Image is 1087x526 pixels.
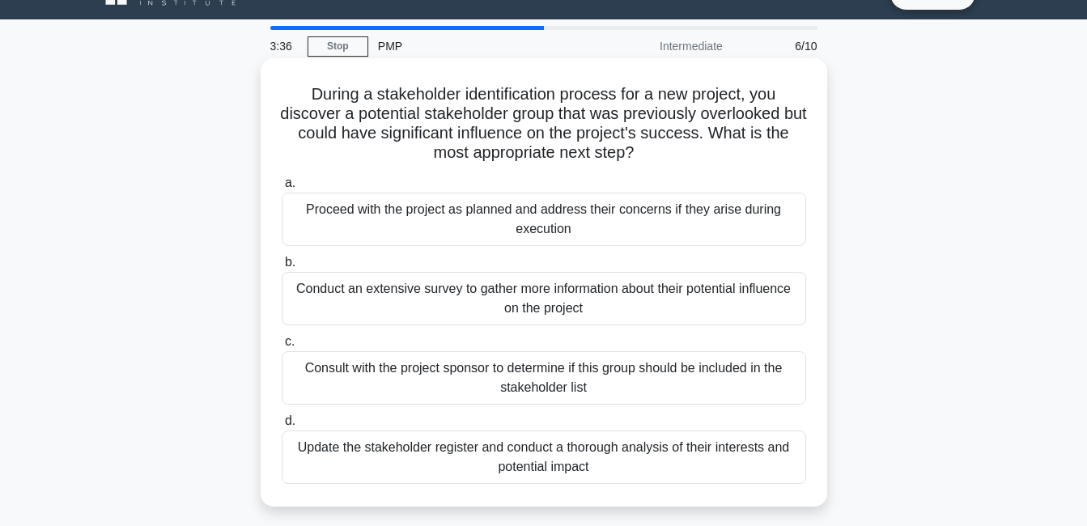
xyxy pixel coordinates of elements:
[285,414,295,427] span: d.
[591,30,732,62] div: Intermediate
[282,431,806,484] div: Update the stakeholder register and conduct a thorough analysis of their interests and potential ...
[282,272,806,325] div: Conduct an extensive survey to gather more information about their potential influence on the pro...
[308,36,368,57] a: Stop
[282,193,806,246] div: Proceed with the project as planned and address their concerns if they arise during execution
[285,176,295,189] span: a.
[261,30,308,62] div: 3:36
[732,30,827,62] div: 6/10
[280,84,808,163] h5: During a stakeholder identification process for a new project, you discover a potential stakehold...
[282,351,806,405] div: Consult with the project sponsor to determine if this group should be included in the stakeholder...
[368,30,591,62] div: PMP
[285,255,295,269] span: b.
[285,334,295,348] span: c.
